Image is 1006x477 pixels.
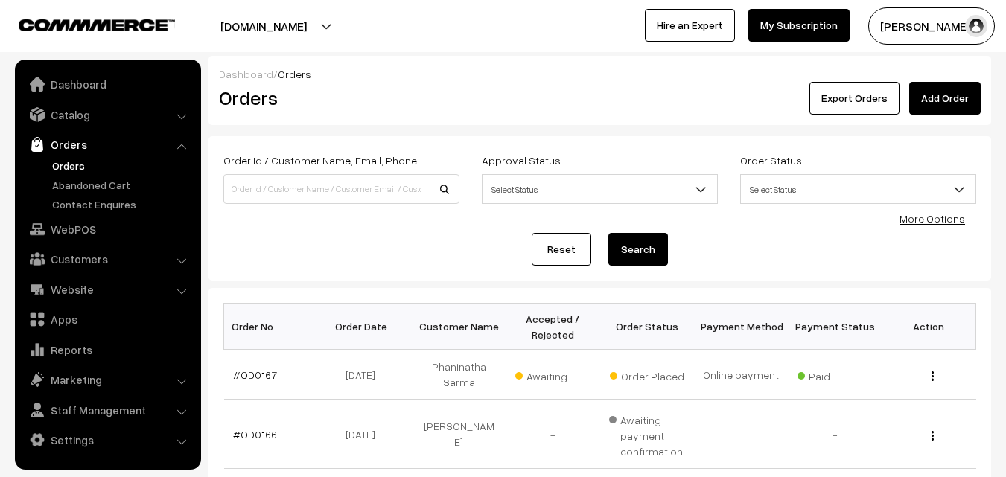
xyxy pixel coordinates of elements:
a: WebPOS [19,216,196,243]
img: user [965,15,987,37]
span: Awaiting [515,365,590,384]
a: Apps [19,306,196,333]
td: [DATE] [318,350,412,400]
td: - [506,400,599,469]
div: / [219,66,981,82]
a: More Options [900,212,965,225]
a: Add Order [909,82,981,115]
span: Select Status [483,176,717,202]
th: Action [882,304,975,350]
a: Reports [19,336,196,363]
a: COMMMERCE [19,15,149,33]
button: [DOMAIN_NAME] [168,7,359,45]
label: Order Status [740,153,802,168]
img: Menu [932,431,934,441]
span: Paid [798,365,872,384]
label: Order Id / Customer Name, Email, Phone [223,153,417,168]
a: Catalog [19,101,196,128]
span: Select Status [741,176,975,202]
a: Reset [532,233,591,266]
a: Abandoned Cart [48,177,196,193]
label: Approval Status [482,153,561,168]
span: Awaiting payment confirmation [609,409,685,459]
a: Customers [19,246,196,272]
span: Order Placed [610,365,684,384]
th: Order No [224,304,318,350]
a: #OD0167 [233,368,277,381]
td: [DATE] [318,400,412,469]
h2: Orders [219,86,458,109]
th: Order Date [318,304,412,350]
a: Dashboard [219,68,273,80]
a: Contact Enquires [48,196,196,212]
a: Hire an Expert [645,9,735,42]
a: Orders [48,158,196,173]
th: Customer Name [412,304,506,350]
a: Marketing [19,366,196,393]
th: Payment Status [788,304,882,350]
img: COMMMERCE [19,19,175,31]
th: Payment Method [694,304,788,350]
span: Orders [278,68,311,80]
a: Website [19,276,196,303]
td: Online payment [694,350,788,400]
img: Menu [932,371,934,381]
input: Order Id / Customer Name / Customer Email / Customer Phone [223,174,459,204]
th: Order Status [600,304,694,350]
span: Select Status [482,174,718,204]
td: Phaninatha Sarma [412,350,506,400]
button: Search [608,233,668,266]
td: - [788,400,882,469]
a: Staff Management [19,397,196,423]
button: Export Orders [809,82,900,115]
a: #OD0166 [233,428,277,441]
td: [PERSON_NAME] [412,400,506,469]
th: Accepted / Rejected [506,304,599,350]
a: Orders [19,131,196,158]
a: Settings [19,426,196,453]
span: Select Status [740,174,976,204]
button: [PERSON_NAME] [868,7,995,45]
a: Dashboard [19,71,196,97]
a: My Subscription [748,9,850,42]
